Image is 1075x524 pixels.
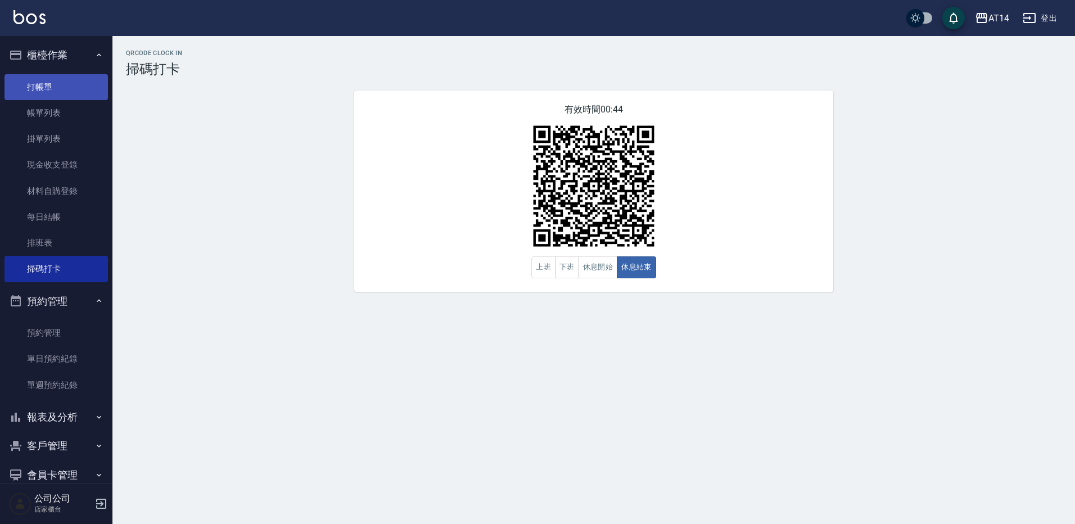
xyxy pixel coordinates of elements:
[4,40,108,70] button: 櫃檯作業
[34,493,92,504] h5: 公司公司
[9,493,31,515] img: Person
[4,460,108,490] button: 會員卡管理
[4,152,108,178] a: 現金收支登錄
[4,403,108,432] button: 報表及分析
[4,320,108,346] a: 預約管理
[4,100,108,126] a: 帳單列表
[1018,8,1062,29] button: 登出
[988,11,1009,25] div: AT14
[126,49,1062,57] h2: QRcode Clock In
[4,230,108,256] a: 排班表
[4,204,108,230] a: 每日結帳
[4,287,108,316] button: 預約管理
[4,372,108,398] a: 單週預約紀錄
[531,256,555,278] button: 上班
[4,256,108,282] a: 掃碼打卡
[4,431,108,460] button: 客戶管理
[555,256,579,278] button: 下班
[970,7,1014,30] button: AT14
[354,91,833,292] div: 有效時間 00:44
[579,256,618,278] button: 休息開始
[126,61,1062,77] h3: 掃碼打卡
[4,126,108,152] a: 掛單列表
[34,504,92,514] p: 店家櫃台
[4,346,108,372] a: 單日預約紀錄
[4,74,108,100] a: 打帳單
[617,256,656,278] button: 休息結束
[4,178,108,204] a: 材料自購登錄
[13,10,46,24] img: Logo
[942,7,965,29] button: save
